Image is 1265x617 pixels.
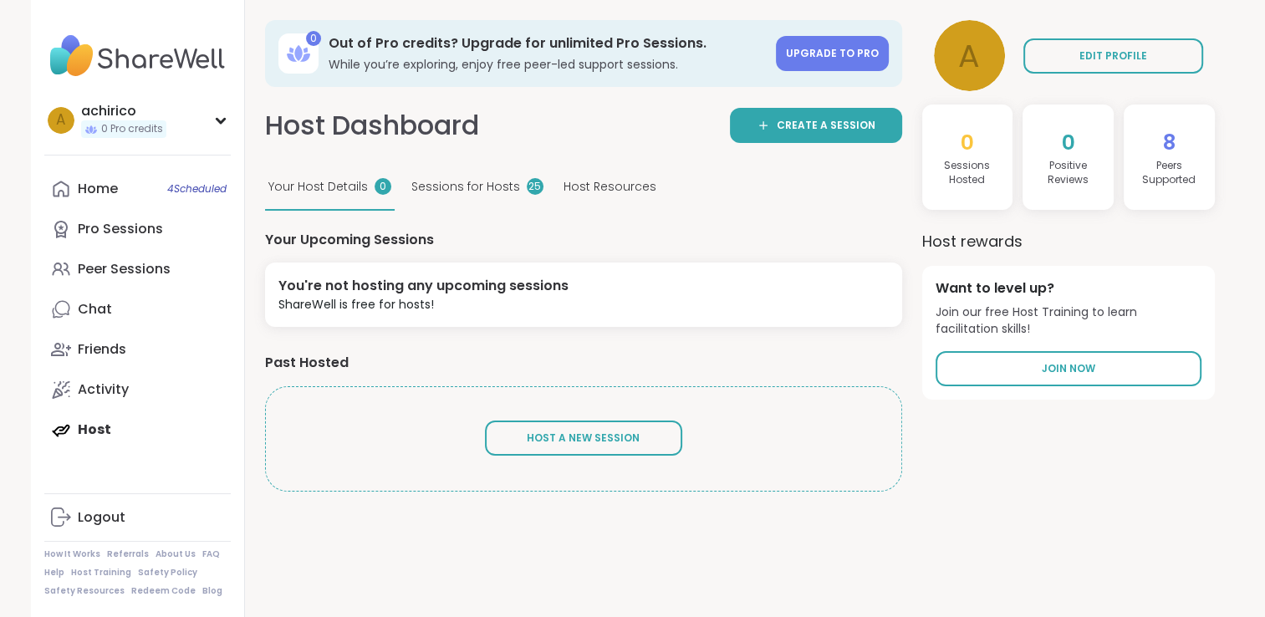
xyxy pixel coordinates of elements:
[44,249,231,289] a: Peer Sessions
[1163,128,1176,157] span: 8
[71,567,131,579] a: Host Training
[375,178,391,195] div: 0
[78,180,118,198] div: Home
[78,508,125,527] div: Logout
[44,329,231,370] a: Friends
[44,567,64,579] a: Help
[1023,38,1203,74] a: EDIT PROFILE
[101,122,163,136] span: 0 Pro credits
[485,421,682,456] button: Host A New Session
[138,567,197,579] a: Safety Policy
[44,497,231,538] a: Logout
[265,231,902,249] h4: Your Upcoming Sessions
[44,289,231,329] a: Chat
[81,102,166,120] div: achirico
[958,32,980,79] span: a
[776,36,889,71] a: Upgrade to Pro
[265,107,479,145] h1: Host Dashboard
[78,380,129,399] div: Activity
[411,178,520,196] span: Sessions for Hosts
[564,178,656,196] span: Host Resources
[306,31,321,46] div: 0
[936,304,1201,337] span: Join our free Host Training to learn facilitation skills!
[961,128,974,157] span: 0
[527,431,640,445] span: Host A New Session
[936,279,1201,298] h4: Want to level up?
[78,220,163,238] div: Pro Sessions
[44,169,231,209] a: Home4Scheduled
[107,548,149,560] a: Referrals
[167,182,227,196] span: 4 Scheduled
[78,260,171,278] div: Peer Sessions
[1079,48,1147,64] span: EDIT PROFILE
[1130,159,1208,187] h4: Peers Supported
[44,585,125,597] a: Safety Resources
[1062,128,1075,157] span: 0
[1029,159,1107,187] h4: Positive Review s
[268,178,368,196] span: Your Host Details
[936,351,1201,386] a: Join Now
[265,354,902,372] h4: Past Hosted
[329,56,766,73] h3: While you’re exploring, enjoy free peer-led support sessions.
[44,370,231,410] a: Activity
[202,585,222,597] a: Blog
[777,118,875,133] span: Create a session
[131,585,196,597] a: Redeem Code
[78,300,112,319] div: Chat
[1042,361,1095,376] span: Join Now
[44,548,100,560] a: How It Works
[922,230,1215,252] h3: Host rewards
[202,548,220,560] a: FAQ
[44,27,231,85] img: ShareWell Nav Logo
[329,34,766,53] h3: Out of Pro credits? Upgrade for unlimited Pro Sessions.
[44,209,231,249] a: Pro Sessions
[527,178,543,195] div: 25
[730,108,902,143] a: Create a session
[929,159,1007,187] h4: Sessions Hosted
[56,110,65,131] span: a
[278,296,569,314] div: ShareWell is free for hosts!
[786,46,879,60] span: Upgrade to Pro
[156,548,196,560] a: About Us
[78,340,126,359] div: Friends
[278,276,569,296] div: You're not hosting any upcoming sessions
